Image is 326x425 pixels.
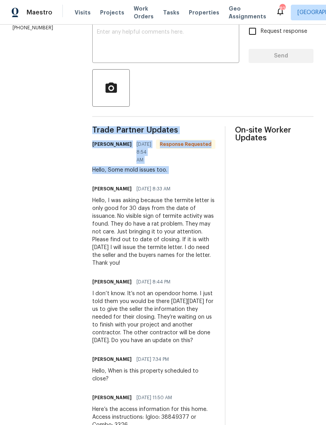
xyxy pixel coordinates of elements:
[92,166,215,174] div: Hello, Some mold issues too.
[136,278,170,286] span: [DATE] 8:44 PM
[100,9,124,16] span: Projects
[13,25,73,31] p: [PHONE_NUMBER]
[136,355,169,363] span: [DATE] 7:34 PM
[163,10,179,15] span: Tasks
[92,367,215,383] div: Hello, When is this property scheduled to close?
[92,394,132,402] h6: [PERSON_NAME]
[92,278,132,286] h6: [PERSON_NAME]
[92,197,215,267] div: Hello, I was asking because the termite letter is only good for 30 days from the date of issuance...
[134,5,154,20] span: Work Orders
[136,140,151,164] span: [DATE] 8:54 AM
[92,140,132,148] h6: [PERSON_NAME]
[92,290,215,344] div: I don’t know. It’s not an opendoor home. I just told them you would be there [DATE][DATE] for us ...
[229,5,266,20] span: Geo Assignments
[92,126,215,134] span: Trade Partner Updates
[92,185,132,193] h6: [PERSON_NAME]
[235,126,313,142] span: On-site Worker Updates
[75,9,91,16] span: Visits
[27,9,52,16] span: Maestro
[136,394,172,402] span: [DATE] 11:50 AM
[136,185,170,193] span: [DATE] 8:33 AM
[92,355,132,363] h6: [PERSON_NAME]
[279,5,285,13] div: 82
[157,140,215,148] span: Response Requested
[189,9,219,16] span: Properties
[261,27,307,36] span: Request response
